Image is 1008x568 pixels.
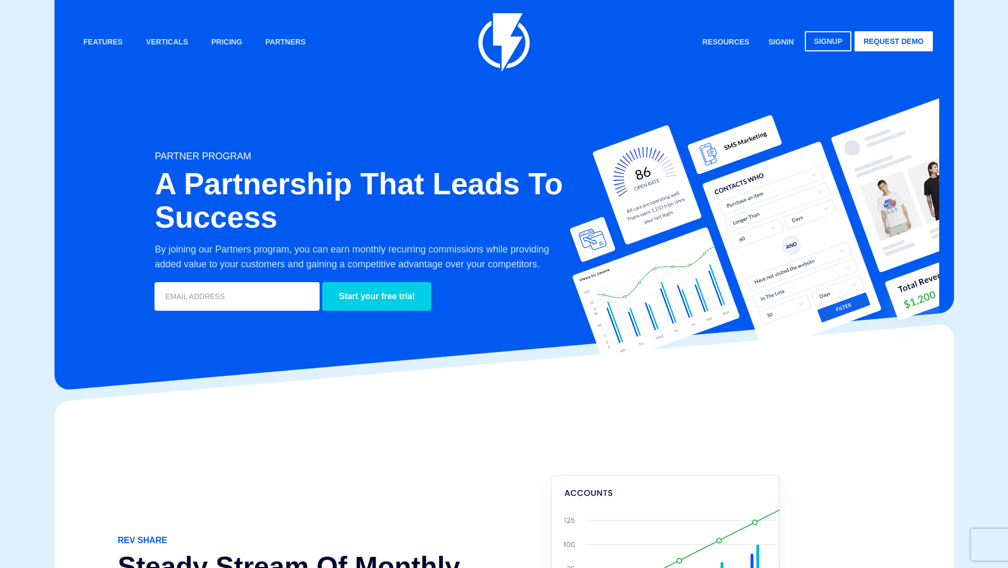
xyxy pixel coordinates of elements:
a: request demo [855,31,933,51]
a: Resources [695,31,758,54]
a: Pricing [203,31,250,54]
h1: PARTNER PROGRAM [155,151,567,162]
a: Verticals [138,31,196,54]
a: signin [760,31,802,54]
input: EMAIL ADDRESS [155,282,320,311]
a: Partners [258,31,314,54]
a: signup [805,31,851,51]
h2: A Partnership That Leads To Success [155,167,567,234]
p: By joining our Partners program, you can earn monthly recurring commissions while providing added... [155,242,567,272]
input: Start your free trial [322,282,431,311]
span: REV SHARE [118,535,496,547]
a: Features [76,31,131,54]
